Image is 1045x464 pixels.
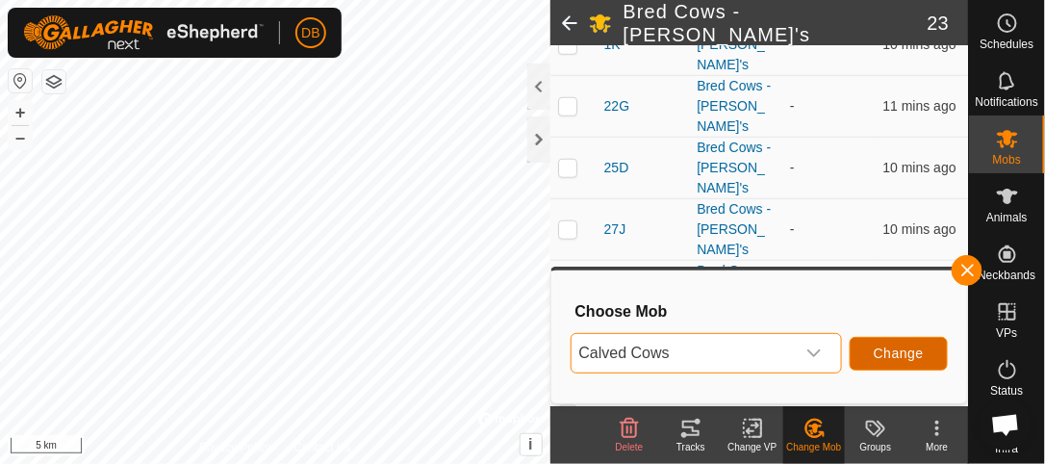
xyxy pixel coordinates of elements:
[575,302,948,321] h3: Choose Mob
[697,138,775,198] div: Bred Cows - [PERSON_NAME]'s
[980,39,1033,50] span: Schedules
[882,406,956,422] span: 15 Sept 2025, 8:33 am
[790,406,795,422] app-display-virtual-paddock-transition: -
[790,221,795,237] app-display-virtual-paddock-transition: -
[790,160,795,175] app-display-virtual-paddock-transition: -
[23,15,264,50] img: Gallagher Logo
[616,442,644,452] span: Delete
[697,261,775,322] div: Bred Cows - [PERSON_NAME]'s
[9,69,32,92] button: Reset Map
[845,440,906,454] div: Groups
[850,337,948,371] button: Change
[697,76,775,137] div: Bred Cows - [PERSON_NAME]'s
[993,154,1021,166] span: Mobs
[976,96,1038,108] span: Notifications
[882,221,956,237] span: 15 Sept 2025, 8:32 am
[783,440,845,454] div: Change Mob
[996,327,1017,339] span: VPs
[9,101,32,124] button: +
[604,219,626,240] span: 27J
[928,9,949,38] span: 23
[882,98,956,114] span: 15 Sept 2025, 8:32 am
[980,399,1032,451] div: Open chat
[42,70,65,93] button: Map Layers
[790,37,795,52] app-display-virtual-paddock-transition: -
[521,434,542,455] button: i
[882,160,956,175] span: 15 Sept 2025, 8:33 am
[199,439,271,456] a: Privacy Policy
[978,270,1035,281] span: Neckbands
[906,440,968,454] div: More
[660,440,722,454] div: Tracks
[986,212,1028,223] span: Animals
[874,346,924,361] span: Change
[572,334,795,373] span: Calved Cows
[293,439,350,456] a: Contact Us
[528,436,532,452] span: i
[995,443,1018,454] span: Infra
[722,440,783,454] div: Change VP
[795,334,833,373] div: dropdown trigger
[697,199,775,260] div: Bred Cows - [PERSON_NAME]'s
[882,37,956,52] span: 15 Sept 2025, 8:33 am
[604,158,629,178] span: 25D
[990,385,1023,397] span: Status
[790,98,795,114] app-display-virtual-paddock-transition: -
[301,23,319,43] span: DB
[604,96,629,116] span: 22G
[9,126,32,149] button: –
